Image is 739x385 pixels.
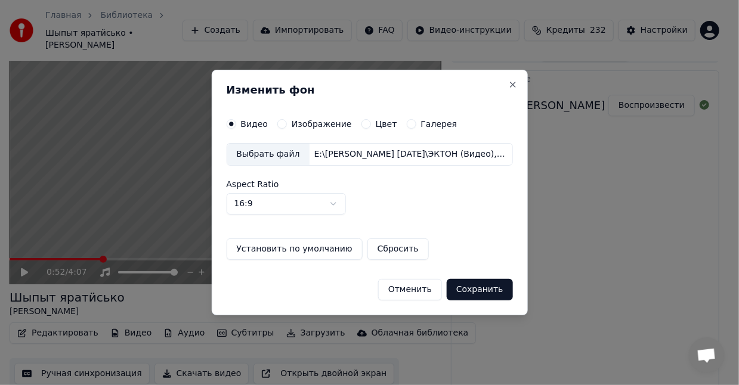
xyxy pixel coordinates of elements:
[367,238,429,260] button: Сбросить
[226,180,512,188] label: Aspect Ratio
[310,148,512,160] div: E:\[PERSON_NAME] [DATE]\ЭКТОН (Видео), копия, копия, копия (1).mp4
[227,144,309,165] div: Выбрать файл
[376,120,397,128] label: Цвет
[226,85,512,95] h2: Изменить фон
[292,120,352,128] label: Изображение
[447,279,513,300] button: Сохранить
[421,120,457,128] label: Галерея
[240,120,268,128] label: Видео
[378,279,442,300] button: Отменить
[226,238,362,260] button: Установить по умолчанию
